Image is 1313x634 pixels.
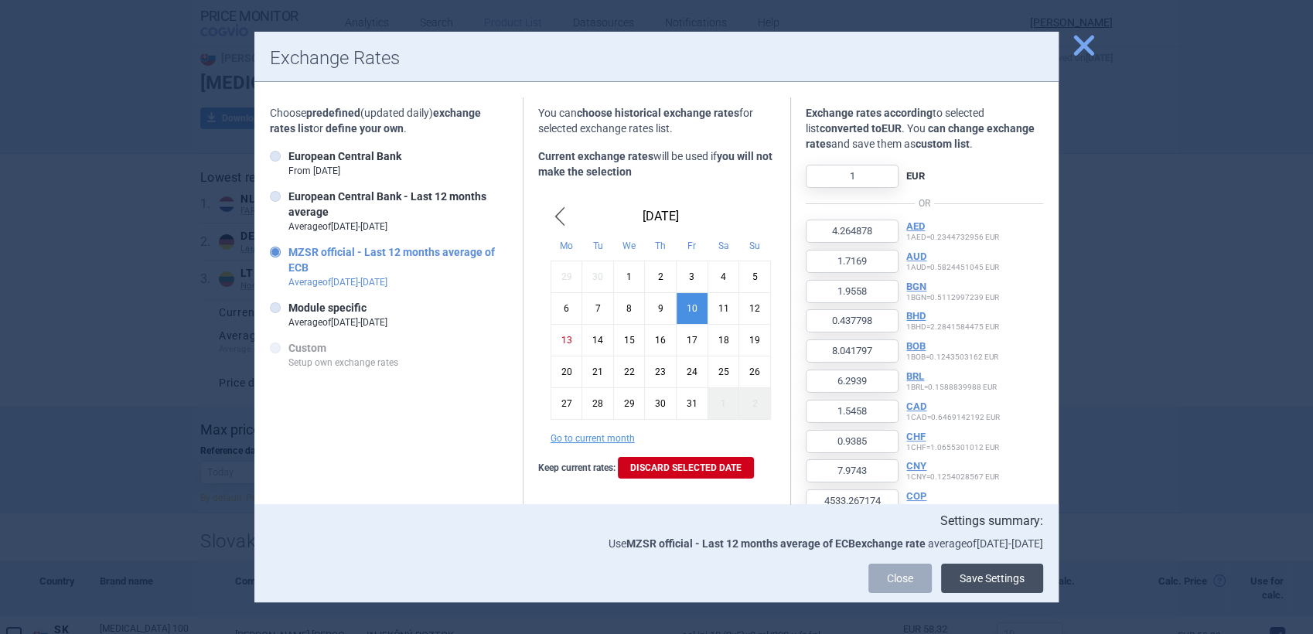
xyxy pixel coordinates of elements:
[270,107,481,135] strong: exchange rates list
[655,240,666,251] abbr: Thursday
[677,292,708,324] div: Fri Oct 10 2025
[288,342,326,354] strong: Custom
[593,240,603,251] abbr: Tuesday
[906,370,997,392] p: 1 BRL = 0.1588839988 EUR
[582,356,614,387] div: Tue Oct 21 2025
[645,292,677,324] div: Thu Oct 09 2025
[613,356,645,387] div: Wed Oct 22 2025
[270,536,1043,551] p: Use average of [DATE] - [DATE]
[645,261,677,292] div: Thu Oct 02 2025
[906,220,999,242] p: 1 AED = 0.2344732956 EUR
[288,275,507,289] p: Average of [DATE] - [DATE]
[582,387,614,419] div: Tue Oct 28 2025
[551,261,582,292] div: Mon Sep 29 2025
[806,107,933,119] strong: Exchange rates according
[551,356,582,387] div: Mon Oct 20 2025
[906,431,999,452] p: 1 CHF = 1.0655301012 EUR
[551,387,582,419] div: Mon Oct 27 2025
[739,292,771,324] div: Sun Oct 12 2025
[582,261,614,292] div: Tue Sep 30 2025
[538,148,776,179] p: will be used if
[906,490,999,512] p: 1 COP = 0.0002205915 EUR
[270,47,1043,70] h1: Exchange Rates
[906,310,926,322] button: BHD
[806,122,1035,150] strong: can change exchange rates
[645,387,677,419] div: Thu Oct 30 2025
[677,324,708,356] div: Fri Oct 17 2025
[306,107,360,119] strong: predefined
[708,292,739,324] div: Sat Oct 11 2025
[582,324,614,356] div: Tue Oct 14 2025
[270,105,507,136] p: Choose (updated daily) or .
[645,324,677,356] div: Thu Oct 16 2025
[577,107,739,119] strong: choose historical exchange rates
[288,150,401,162] strong: European Central Bank
[622,240,636,251] abbr: Wednesday
[288,220,507,233] p: Average of [DATE] - [DATE]
[613,324,645,356] div: Wed Oct 15 2025
[687,240,696,251] abbr: Friday
[645,356,677,387] div: Thu Oct 23 2025
[906,281,999,302] p: 1 BGN = 0.5112997239 EUR
[288,302,367,314] strong: Module specific
[538,150,772,178] strong: you will not make the selection
[906,251,926,263] button: AUD
[618,457,754,479] a: Discard selected date
[906,401,926,413] button: CAD
[560,240,573,251] abbr: Monday
[906,460,999,482] p: 1 CNY = 0.1254028567 EUR
[708,261,739,292] div: Sat Oct 04 2025
[906,170,925,182] strong: EUR
[538,457,776,479] p: Keep current rates:
[916,138,970,150] strong: custom list
[551,292,582,324] div: Mon Oct 06 2025
[718,240,728,251] abbr: Saturday
[288,315,387,329] p: Average of [DATE] - [DATE]
[708,387,739,419] div: Sat Nov 01 2025
[677,356,708,387] div: Fri Oct 24 2025
[906,370,924,383] button: BRL
[626,537,926,550] strong: MZSR official - Last 12 months average of ECB exchange rate
[538,150,653,162] strong: Current exchange rates
[708,356,739,387] div: Sat Oct 25 2025
[708,324,739,356] div: Sat Oct 18 2025
[820,122,902,135] strong: converted to EUR
[906,340,998,362] p: 1 BOB = 0.1243503162 EUR
[551,432,635,445] button: Go to current month
[288,356,398,370] p: Setup own exchange rates
[582,292,614,324] div: Tue Oct 07 2025
[613,387,645,419] div: Wed Oct 29 2025
[941,564,1043,593] button: Save Settings
[940,513,1043,528] strong: Settings summary:
[906,281,926,293] button: BGN
[739,356,771,387] div: Sun Oct 26 2025
[288,190,486,218] strong: European Central Bank - Last 12 months average
[906,251,999,272] p: 1 AUD = 0.5824451045 EUR
[906,340,926,353] button: BOB
[288,246,495,274] strong: MZSR official - Last 12 months average of ECB
[749,240,760,251] abbr: Sunday
[551,324,582,356] div: Mon Oct 13 2025
[739,261,771,292] div: Sun Oct 05 2025
[677,387,708,419] div: Fri Oct 31 2025
[288,164,401,178] p: From [DATE]
[906,310,999,332] p: 1 BHD = 2.2841584475 EUR
[326,122,404,135] strong: define your own
[906,220,925,233] button: AED
[906,460,926,472] button: CNY
[739,324,771,356] div: Sun Oct 19 2025
[538,105,776,136] p: You can for selected exchange rates list.
[677,261,708,292] div: Fri Oct 03 2025
[739,387,771,419] div: Sun Nov 02 2025
[551,204,771,229] div: [DATE]
[906,431,926,443] button: CHF
[806,105,1043,152] p: to selected list . You and save them as .
[551,204,569,229] span: Previous Month
[868,564,932,593] a: Close
[915,196,934,211] span: OR
[613,292,645,324] div: Wed Oct 08 2025
[613,261,645,292] div: Wed Oct 01 2025
[906,401,1000,422] p: 1 CAD = 0.6469142192 EUR
[906,490,926,503] button: COP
